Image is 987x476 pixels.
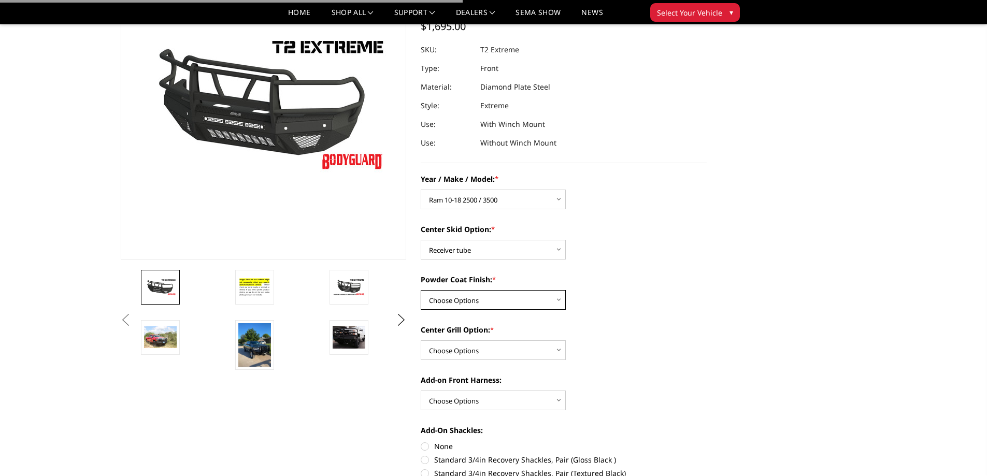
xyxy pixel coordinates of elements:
[238,276,271,298] img: T2 Series - Extreme Front Bumper (receiver or winch)
[118,312,134,328] button: Previous
[421,374,707,385] label: Add-on Front Harness:
[480,78,550,96] dd: Diamond Plate Steel
[394,9,435,24] a: Support
[421,59,473,78] dt: Type:
[516,9,561,24] a: SEMA Show
[650,3,740,22] button: Select Your Vehicle
[421,40,473,59] dt: SKU:
[581,9,603,24] a: News
[935,426,987,476] iframe: Chat Widget
[421,78,473,96] dt: Material:
[421,324,707,335] label: Center Grill Option:
[144,278,177,296] img: T2 Series - Extreme Front Bumper (receiver or winch)
[421,425,707,436] label: Add-On Shackles:
[333,278,365,296] img: T2 Series - Extreme Front Bumper (receiver or winch)
[421,454,707,465] label: Standard 3/4in Recovery Shackles, Pair (Gloss Black )
[480,59,498,78] dd: Front
[657,7,722,18] span: Select Your Vehicle
[144,326,177,348] img: T2 Series - Extreme Front Bumper (receiver or winch)
[480,134,556,152] dd: Without Winch Mount
[332,9,374,24] a: shop all
[456,9,495,24] a: Dealers
[238,323,271,367] img: T2 Series - Extreme Front Bumper (receiver or winch)
[421,19,466,33] span: $1,695.00
[393,312,409,328] button: Next
[421,174,707,184] label: Year / Make / Model:
[421,274,707,285] label: Powder Coat Finish:
[421,224,707,235] label: Center Skid Option:
[421,134,473,152] dt: Use:
[421,441,707,452] label: None
[421,96,473,115] dt: Style:
[729,7,733,18] span: ▾
[480,40,519,59] dd: T2 Extreme
[421,115,473,134] dt: Use:
[333,326,365,348] img: T2 Series - Extreme Front Bumper (receiver or winch)
[288,9,310,24] a: Home
[480,96,509,115] dd: Extreme
[480,115,545,134] dd: With Winch Mount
